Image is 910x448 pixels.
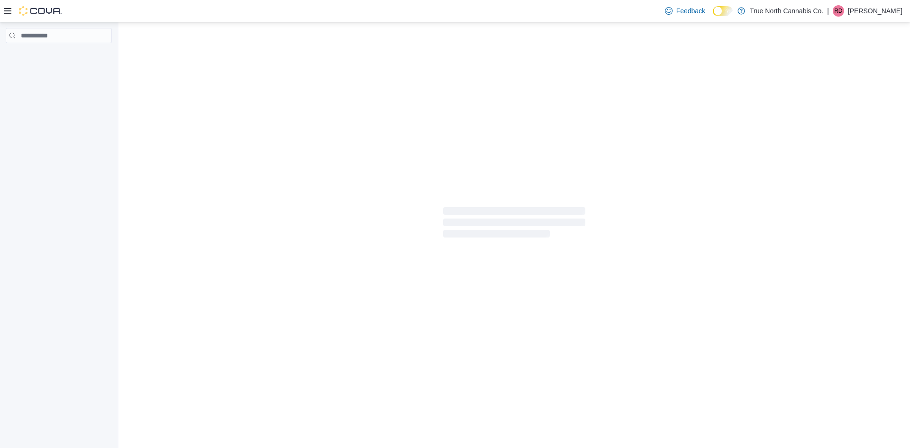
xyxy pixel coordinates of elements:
input: Dark Mode [713,6,733,16]
span: RD [834,5,842,17]
img: Cova [19,6,62,16]
span: Loading [443,209,585,239]
nav: Complex example [6,45,112,68]
p: | [827,5,829,17]
span: Feedback [676,6,705,16]
p: True North Cannabis Co. [750,5,823,17]
div: Randy Dunbar [833,5,844,17]
p: [PERSON_NAME] [848,5,902,17]
span: Dark Mode [713,16,713,17]
a: Feedback [661,1,709,20]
